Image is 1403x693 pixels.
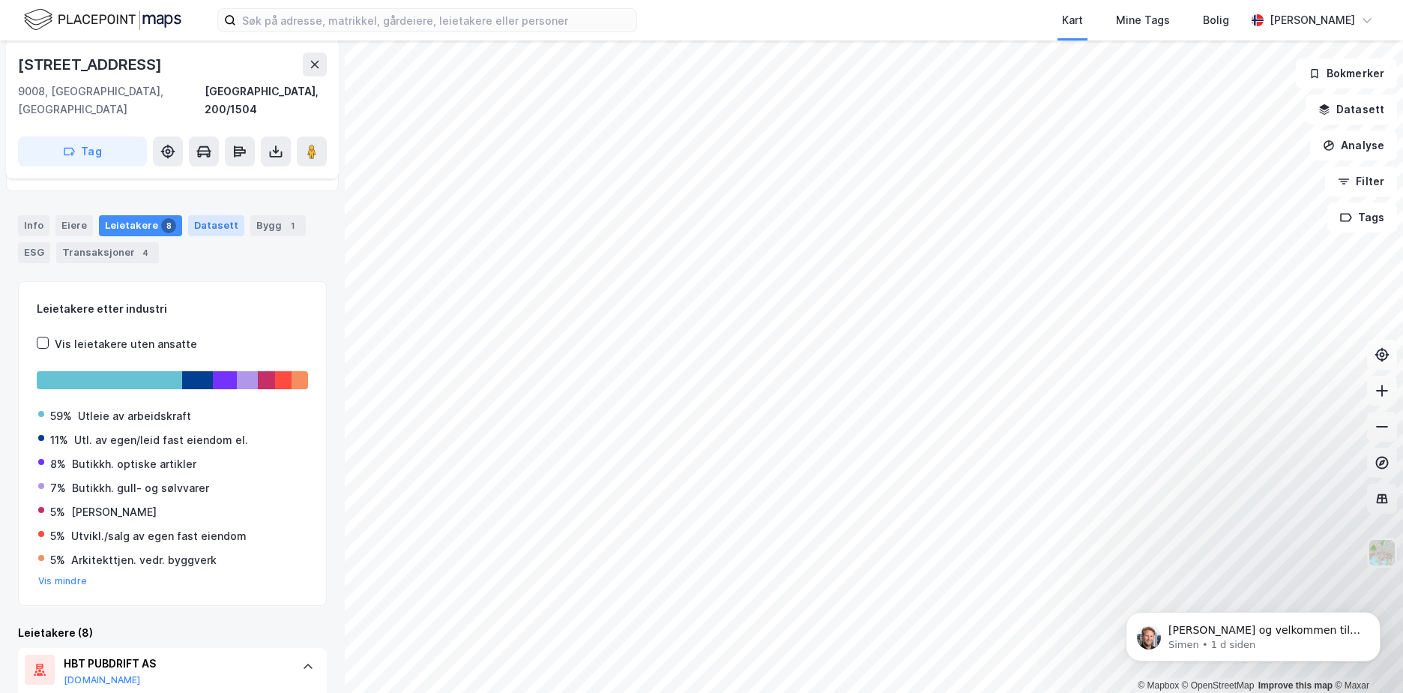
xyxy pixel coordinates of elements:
img: Z [1368,538,1396,567]
div: 4 [138,245,153,260]
button: Filter [1325,166,1397,196]
button: [DOMAIN_NAME] [64,674,141,686]
div: Kart [1062,11,1083,29]
div: Mine Tags [1116,11,1170,29]
div: 8 [161,218,176,233]
div: Vis leietakere uten ansatte [55,335,197,353]
div: Utl. av egen/leid fast eiendom el. [74,431,248,449]
div: 9008, [GEOGRAPHIC_DATA], [GEOGRAPHIC_DATA] [18,82,205,118]
div: Utleie av arbeidskraft [78,407,191,425]
div: Eiere [55,215,93,236]
div: 11% [50,431,68,449]
div: Leietakere (8) [18,624,327,642]
div: Bygg [250,215,306,236]
div: HBT PUBDRIFT AS [64,655,287,673]
button: Datasett [1306,94,1397,124]
div: Butikkh. optiske artikler [72,455,196,473]
button: Bokmerker [1296,58,1397,88]
div: Bolig [1203,11,1229,29]
input: Søk på adresse, matrikkel, gårdeiere, leietakere eller personer [236,9,636,31]
a: Improve this map [1258,680,1333,691]
button: Tag [18,136,147,166]
div: 8% [50,455,66,473]
img: logo.f888ab2527a4732fd821a326f86c7f29.svg [24,7,181,33]
div: [PERSON_NAME] [1270,11,1355,29]
div: 5% [50,503,65,521]
div: 5% [50,551,65,569]
div: [GEOGRAPHIC_DATA], 200/1504 [205,82,327,118]
a: Mapbox [1138,680,1179,691]
div: [PERSON_NAME] [71,503,157,521]
div: Butikkh. gull- og sølvvarer [72,479,209,497]
div: Info [18,215,49,236]
iframe: Intercom notifications melding [1103,580,1403,685]
button: Analyse [1310,130,1397,160]
button: Tags [1327,202,1397,232]
div: Leietakere [99,215,182,236]
a: OpenStreetMap [1182,680,1255,691]
div: [STREET_ADDRESS] [18,52,165,76]
div: Datasett [188,215,244,236]
div: Transaksjoner [56,242,159,263]
div: Arkitekttjen. vedr. byggverk [71,551,217,569]
div: Leietakere etter industri [37,300,308,318]
button: Vis mindre [38,575,87,587]
div: Utvikl./salg av egen fast eiendom [71,527,247,545]
div: 5% [50,527,65,545]
div: 1 [285,218,300,233]
div: ESG [18,242,50,263]
div: 7% [50,479,66,497]
div: 59% [50,407,72,425]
